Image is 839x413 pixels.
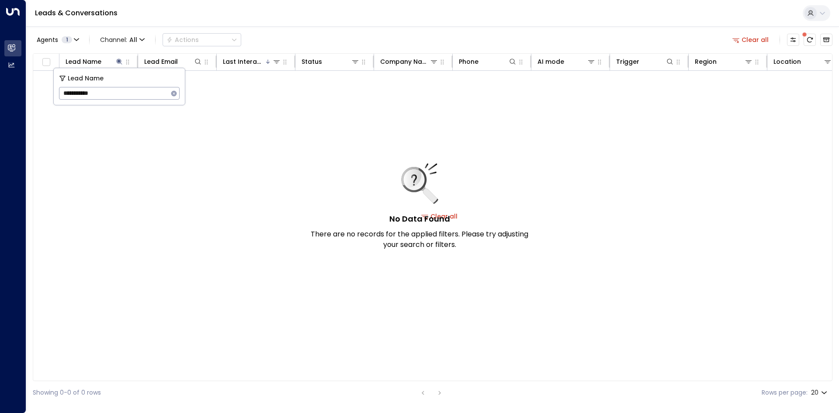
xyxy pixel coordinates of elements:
[37,37,58,43] span: Agents
[762,388,808,397] label: Rows per page:
[820,34,832,46] button: Archived Leads
[811,386,829,399] div: 20
[537,56,596,67] div: AI mode
[144,56,178,67] div: Lead Email
[41,57,52,68] span: Toggle select all
[729,34,773,46] button: Clear all
[773,56,832,67] div: Location
[68,73,104,83] span: Lead Name
[144,56,202,67] div: Lead Email
[302,56,360,67] div: Status
[302,56,322,67] div: Status
[417,387,445,398] nav: pagination navigation
[380,56,430,67] div: Company Name
[66,56,124,67] div: Lead Name
[129,36,137,43] span: All
[773,56,801,67] div: Location
[163,33,241,46] div: Button group with a nested menu
[97,34,148,46] span: Channel:
[97,34,148,46] button: Channel:All
[33,34,82,46] button: Agents1
[163,33,241,46] button: Actions
[33,388,101,397] div: Showing 0-0 of 0 rows
[804,34,816,46] span: There are new threads available. Refresh the grid to view the latest updates.
[616,56,674,67] div: Trigger
[66,56,101,67] div: Lead Name
[787,34,799,46] button: Customize
[35,8,118,18] a: Leads & Conversations
[380,56,438,67] div: Company Name
[616,56,639,67] div: Trigger
[223,56,281,67] div: Last Interacted
[62,36,72,43] span: 1
[166,36,199,44] div: Actions
[459,56,517,67] div: Phone
[695,56,753,67] div: Region
[459,56,478,67] div: Phone
[537,56,564,67] div: AI mode
[310,229,529,250] p: There are no records for the applied filters. Please try adjusting your search or filters.
[695,56,717,67] div: Region
[389,213,450,225] h5: No Data Found
[223,56,264,67] div: Last Interacted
